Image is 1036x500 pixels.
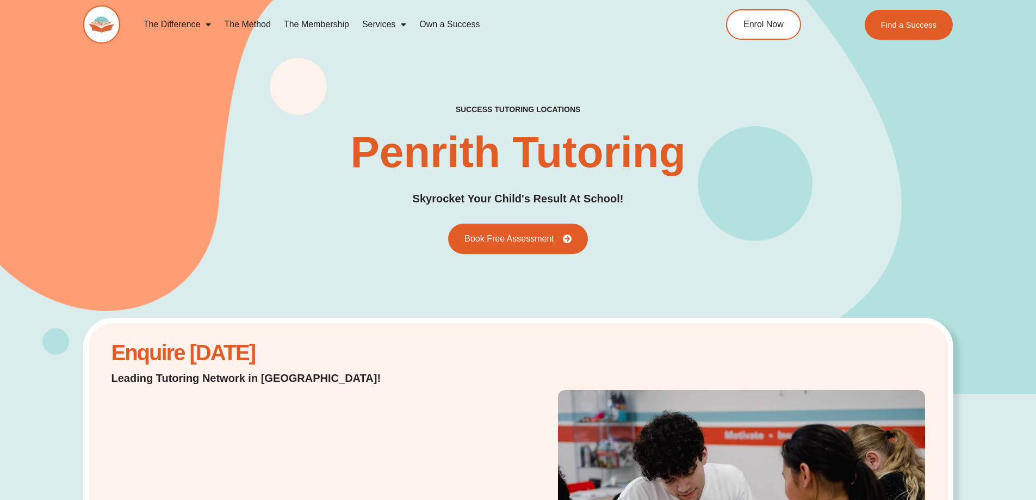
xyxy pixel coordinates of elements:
a: Find a Success [865,10,953,40]
a: Services [356,12,413,37]
span: Enrol Now [743,20,784,29]
span: Find a Success [881,21,937,29]
iframe: Chat Widget [982,448,1036,500]
h1: Penrith Tutoring [350,131,685,174]
h2: Enquire [DATE] [111,346,409,360]
h2: Skyrocket Your Child's Result At School! [413,190,624,207]
a: Enrol Now [726,9,801,40]
a: The Difference [137,12,218,37]
a: The Method [218,12,277,37]
a: Book Free Assessment [448,224,588,254]
h2: Leading Tutoring Network in [GEOGRAPHIC_DATA]! [111,371,409,386]
a: The Membership [277,12,356,37]
nav: Menu [137,12,677,37]
span: Book Free Assessment [464,234,554,243]
h2: success tutoring locations [456,104,581,114]
a: Own a Success [413,12,486,37]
